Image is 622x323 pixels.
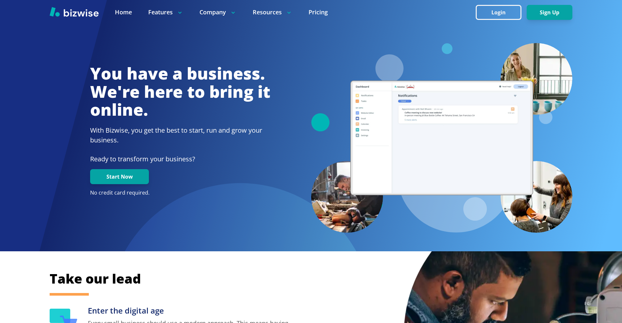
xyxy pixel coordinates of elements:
[88,305,295,316] h3: Enter the digital age
[253,8,292,16] p: Resources
[50,270,539,287] h2: Take our lead
[90,154,270,164] p: Ready to transform your business?
[476,5,521,20] button: Login
[90,189,270,197] p: No credit card required.
[90,174,149,180] a: Start Now
[90,65,270,119] h1: You have a business. We're here to bring it online.
[90,169,149,184] button: Start Now
[90,125,270,145] h2: With Bizwise, you get the best to start, run and grow your business.
[527,5,572,20] button: Sign Up
[115,8,132,16] a: Home
[148,8,183,16] p: Features
[527,9,572,16] a: Sign Up
[476,9,527,16] a: Login
[50,7,99,17] img: Bizwise Logo
[199,8,236,16] p: Company
[309,8,328,16] a: Pricing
